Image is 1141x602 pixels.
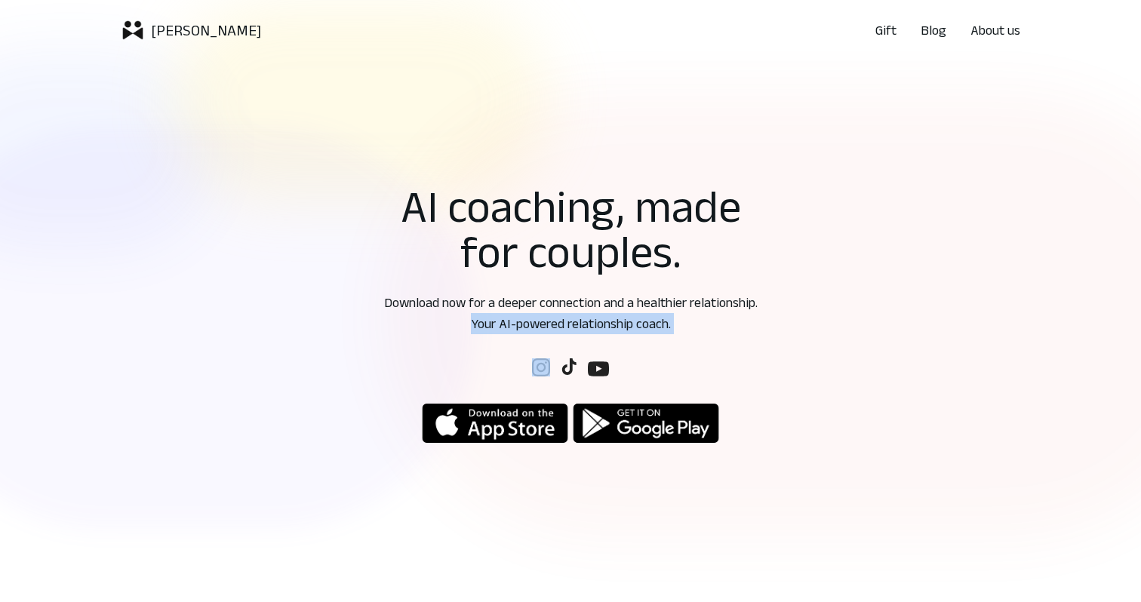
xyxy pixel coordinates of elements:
[561,358,577,375] img: Follow us on social media
[368,183,773,274] h1: AI coaching, made for couples.
[121,18,261,42] a: logoicon[PERSON_NAME]
[121,18,145,42] img: logoicon
[532,358,550,376] img: Follow us on social media
[340,313,801,334] p: Your AI-powered relationship coach.
[573,402,719,444] img: logoicon
[588,358,609,379] img: Follow us on social media
[970,20,1020,41] a: About us
[422,402,568,444] img: logoicon
[921,20,946,41] a: Blog
[340,292,801,313] p: Download now for a deeper connection and a healthier relationship.
[875,20,896,41] a: Gift
[151,20,261,41] p: [PERSON_NAME]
